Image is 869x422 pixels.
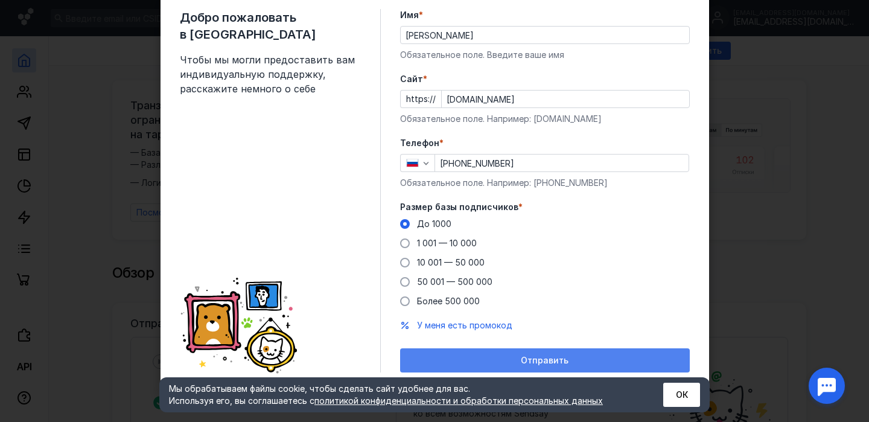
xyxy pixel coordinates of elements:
div: Мы обрабатываем файлы cookie, чтобы сделать сайт удобнее для вас. Используя его, вы соглашаетесь c [169,383,634,407]
span: Более 500 000 [417,296,480,306]
span: 1 001 — 10 000 [417,238,477,248]
span: Отправить [521,356,568,366]
span: Размер базы подписчиков [400,201,518,213]
a: политикой конфиденциальности и обработки персональных данных [314,395,603,406]
button: У меня есть промокод [417,319,512,331]
span: У меня есть промокод [417,320,512,330]
div: Обязательное поле. Например: [DOMAIN_NAME] [400,113,690,125]
span: Чтобы мы могли предоставить вам индивидуальную поддержку, расскажите немного о себе [180,53,361,96]
span: 10 001 — 50 000 [417,257,485,267]
span: До 1000 [417,219,451,229]
span: Телефон [400,137,439,149]
button: ОК [663,383,700,407]
button: Отправить [400,348,690,372]
span: Добро пожаловать в [GEOGRAPHIC_DATA] [180,9,361,43]
div: Обязательное поле. Например: [PHONE_NUMBER] [400,177,690,189]
span: Имя [400,9,419,21]
div: Обязательное поле. Введите ваше имя [400,49,690,61]
span: 50 001 — 500 000 [417,277,492,287]
span: Cайт [400,73,423,85]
